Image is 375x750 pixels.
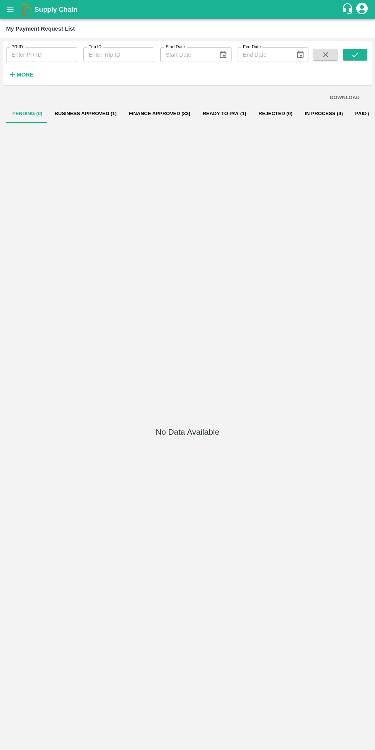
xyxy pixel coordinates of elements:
[49,104,123,123] button: Business Approved (1)
[160,47,213,62] input: Start Date
[196,104,252,123] button: Ready To Pay (1)
[166,44,185,50] label: Start Date
[6,68,36,81] button: More
[6,47,77,62] input: Enter PR ID
[34,4,342,15] a: Supply Chain
[11,44,23,50] label: PR ID
[16,72,34,78] strong: More
[6,104,49,123] button: Pending (0)
[327,91,363,104] button: DOWNLOAD
[298,104,349,123] button: In Process (9)
[216,47,230,62] button: Choose date
[156,427,219,437] h5: No Data Available
[243,44,261,50] label: End Date
[89,44,101,50] label: Trip ID
[2,1,19,18] button: open drawer
[19,2,34,17] img: logo
[238,47,290,62] input: End Date
[355,2,369,18] div: account of current user
[342,3,355,16] div: customer-support
[34,6,77,13] b: Supply Chain
[6,24,75,34] div: My Payment Request List
[253,104,299,123] button: Rejected (0)
[83,47,155,62] input: Enter Trip ID
[123,104,197,123] button: Finance Approved (83)
[293,47,308,62] button: Choose date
